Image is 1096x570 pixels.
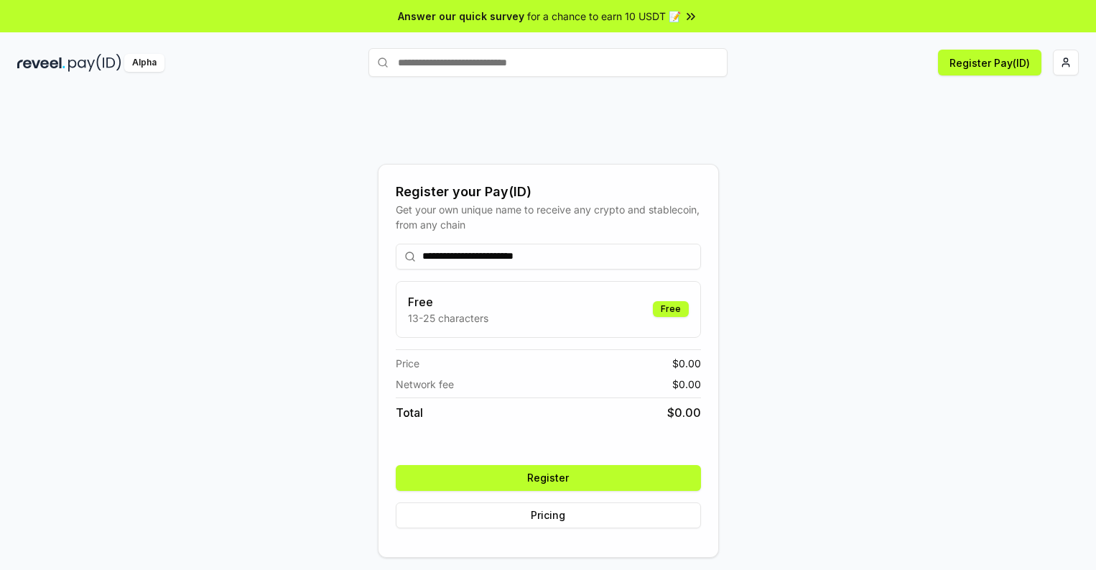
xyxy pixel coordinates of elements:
[396,182,701,202] div: Register your Pay(ID)
[396,356,419,371] span: Price
[396,377,454,392] span: Network fee
[396,502,701,528] button: Pricing
[396,465,701,491] button: Register
[408,311,488,326] p: 13-25 characters
[17,54,65,72] img: reveel_dark
[396,202,701,232] div: Get your own unique name to receive any crypto and stablecoin, from any chain
[667,404,701,421] span: $ 0.00
[672,377,701,392] span: $ 0.00
[938,50,1041,75] button: Register Pay(ID)
[408,293,488,311] h3: Free
[68,54,121,72] img: pay_id
[396,404,423,421] span: Total
[527,9,681,24] span: for a chance to earn 10 USDT 📝
[124,54,164,72] div: Alpha
[398,9,524,24] span: Answer our quick survey
[672,356,701,371] span: $ 0.00
[653,301,689,317] div: Free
